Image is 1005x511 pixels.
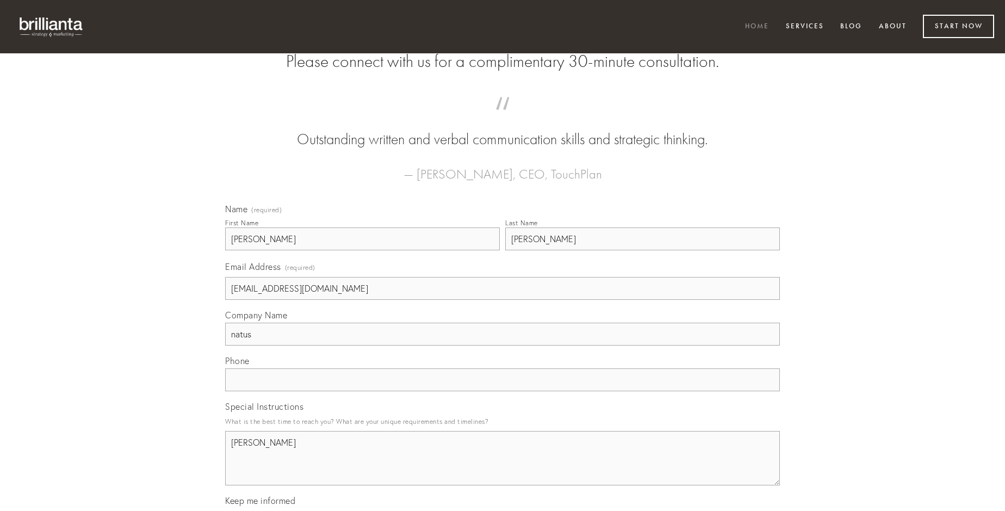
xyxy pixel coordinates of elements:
[225,261,281,272] span: Email Address
[872,18,914,36] a: About
[833,18,869,36] a: Blog
[738,18,776,36] a: Home
[505,219,538,227] div: Last Name
[225,310,287,321] span: Company Name
[225,495,295,506] span: Keep me informed
[285,260,315,275] span: (required)
[779,18,831,36] a: Services
[251,207,282,213] span: (required)
[11,11,92,42] img: brillianta - research, strategy, marketing
[225,204,247,214] span: Name
[243,150,762,185] figcaption: — [PERSON_NAME], CEO, TouchPlan
[225,51,780,72] h2: Please connect with us for a complimentary 30-minute consultation.
[225,414,780,429] p: What is the best time to reach you? What are your unique requirements and timelines?
[225,219,258,227] div: First Name
[225,431,780,485] textarea: [PERSON_NAME]
[923,15,994,38] a: Start Now
[243,108,762,129] span: “
[225,401,303,412] span: Special Instructions
[225,355,250,366] span: Phone
[243,108,762,150] blockquote: Outstanding written and verbal communication skills and strategic thinking.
